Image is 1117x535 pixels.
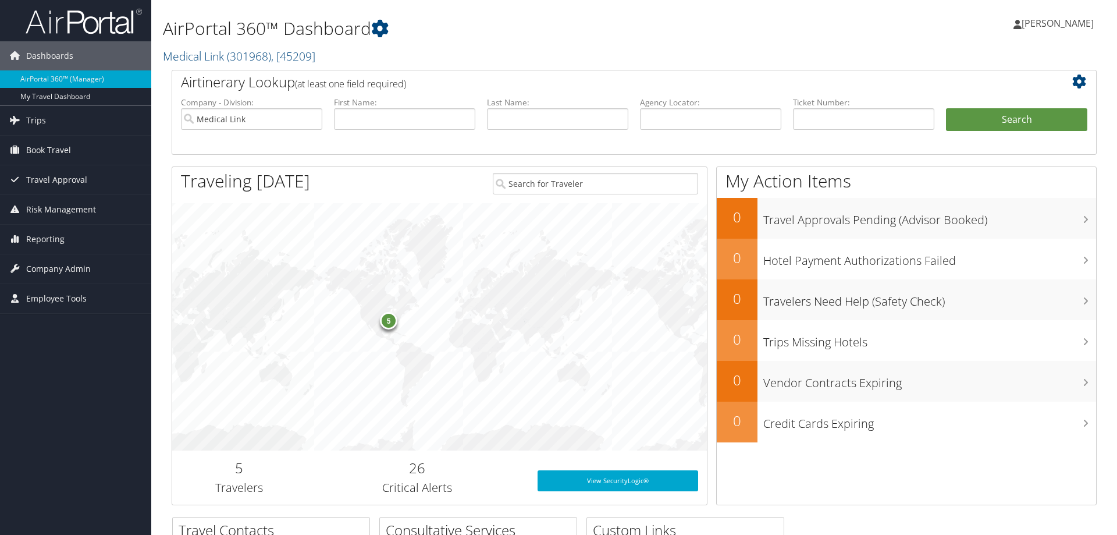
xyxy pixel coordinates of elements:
[717,248,757,268] h2: 0
[763,247,1096,269] h3: Hotel Payment Authorizations Failed
[295,77,406,90] span: (at least one field required)
[538,470,698,491] a: View SecurityLogic®
[763,206,1096,228] h3: Travel Approvals Pending (Advisor Booked)
[763,369,1096,391] h3: Vendor Contracts Expiring
[717,239,1096,279] a: 0Hotel Payment Authorizations Failed
[181,97,322,108] label: Company - Division:
[763,410,1096,432] h3: Credit Cards Expiring
[717,361,1096,402] a: 0Vendor Contracts Expiring
[717,207,757,227] h2: 0
[717,169,1096,193] h1: My Action Items
[181,458,297,478] h2: 5
[227,48,271,64] span: ( 301968 )
[26,254,91,284] span: Company Admin
[163,16,791,41] h1: AirPortal 360™ Dashboard
[717,402,1096,442] a: 0Credit Cards Expiring
[26,8,142,35] img: airportal-logo.png
[26,106,46,135] span: Trips
[640,97,781,108] label: Agency Locator:
[181,480,297,496] h3: Travelers
[26,136,71,165] span: Book Travel
[315,458,520,478] h2: 26
[717,289,757,309] h2: 0
[793,97,934,108] label: Ticket Number:
[763,328,1096,350] h3: Trips Missing Hotels
[26,195,96,224] span: Risk Management
[26,284,87,313] span: Employee Tools
[946,108,1087,132] button: Search
[487,97,628,108] label: Last Name:
[181,169,310,193] h1: Traveling [DATE]
[26,165,87,194] span: Travel Approval
[717,279,1096,320] a: 0Travelers Need Help (Safety Check)
[717,320,1096,361] a: 0Trips Missing Hotels
[763,288,1096,310] h3: Travelers Need Help (Safety Check)
[493,173,698,194] input: Search for Traveler
[334,97,475,108] label: First Name:
[163,48,315,64] a: Medical Link
[26,41,73,70] span: Dashboards
[717,329,757,349] h2: 0
[717,370,757,390] h2: 0
[380,311,397,329] div: 5
[1022,17,1094,30] span: [PERSON_NAME]
[315,480,520,496] h3: Critical Alerts
[1013,6,1105,41] a: [PERSON_NAME]
[26,225,65,254] span: Reporting
[181,72,1011,92] h2: Airtinerary Lookup
[717,411,757,431] h2: 0
[717,198,1096,239] a: 0Travel Approvals Pending (Advisor Booked)
[271,48,315,64] span: , [ 45209 ]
